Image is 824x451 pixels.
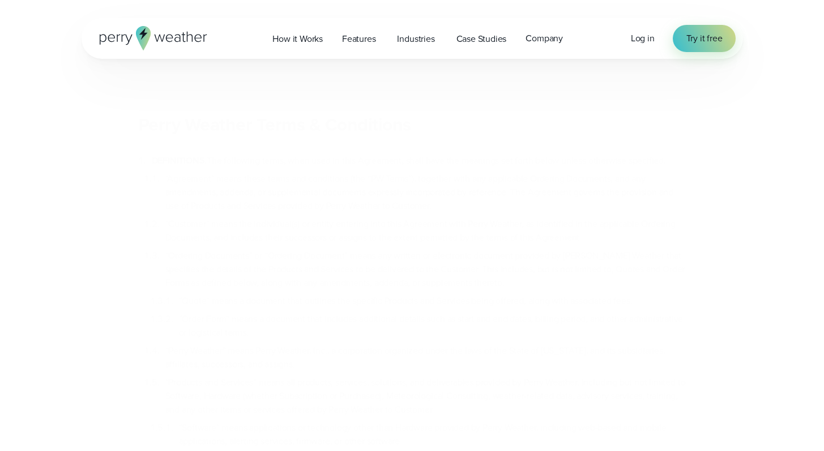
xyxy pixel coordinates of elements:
a: Try it free [673,25,736,52]
span: Company [526,32,563,45]
a: Log in [631,32,655,45]
a: How it Works [263,27,332,50]
span: Try it free [686,32,723,45]
span: Features [342,32,375,46]
span: Case Studies [456,32,507,46]
span: Industries [397,32,434,46]
a: Case Studies [447,27,516,50]
span: How it Works [272,32,323,46]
